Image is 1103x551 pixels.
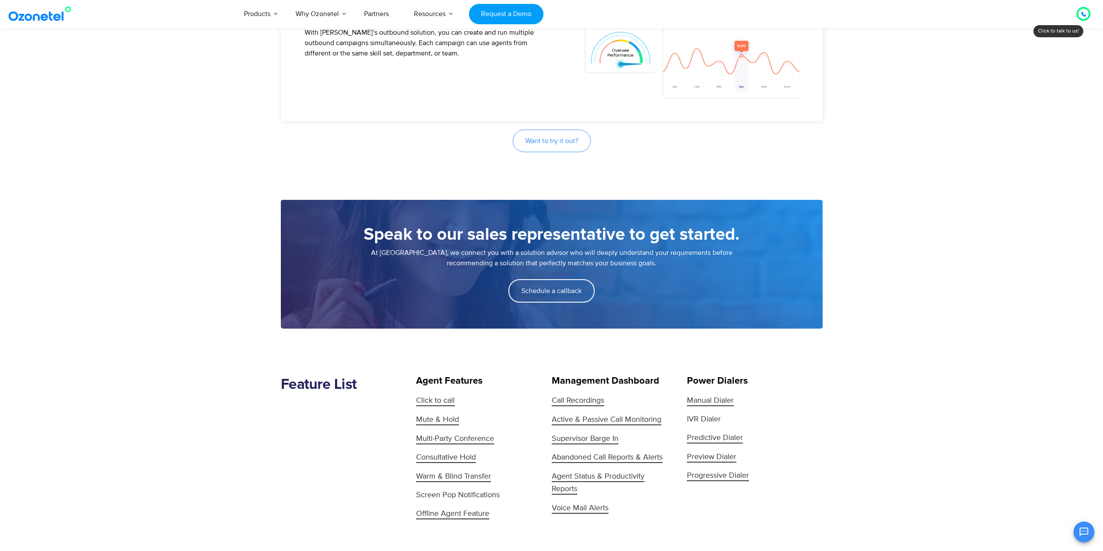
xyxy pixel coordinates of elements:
[552,414,672,426] a: Active & Passive Call Monitoring
[687,414,721,425] span: IVR Dialer
[508,279,595,303] a: Schedule a callback
[416,414,537,426] a: Mute & Hold
[416,433,537,445] a: Multi-Party Conference
[687,396,734,406] span: Manual Dialer
[687,395,807,407] a: Manual Dialer
[552,472,644,495] span: Agent Status & Productivity Reports
[416,508,537,520] a: Offline Agent Feature
[552,453,663,463] span: Abandoned Call Reports & Alerts
[525,137,578,144] span: Want to try it out?
[552,395,672,407] a: Call Recordings
[1074,522,1094,542] button: Open chat
[416,509,489,519] span: Offline Agent Feature
[416,472,491,482] span: Warm & Blind Transfer
[469,4,543,24] a: Request a Demo
[521,287,582,294] span: Schedule a callback
[416,395,537,407] a: Click to call
[687,451,807,463] a: Preview Dialer
[513,130,591,152] a: Want to try it out?
[687,469,807,482] a: Progressive Dialer
[416,470,537,483] a: Warm & Blind Transfer
[552,503,608,514] span: Voice Mail Alerts
[687,433,743,443] span: Predictive Dialer
[552,434,618,444] span: Supervisor Barge In
[552,470,672,496] a: Agent Status & Productivity Reports
[305,28,534,58] span: With [PERSON_NAME]’s outbound solution, you can create and run multiple outbound campaigns simult...
[687,376,807,386] h5: Power Dialers
[416,396,455,406] span: Click to call
[687,471,749,481] span: Progressive Dialer
[298,248,805,268] p: At [GEOGRAPHIC_DATA], we connect you with a solution advisor who will deeply understand your requ...
[298,222,805,248] h5: Speak to our sales representative to get started.
[416,415,459,425] span: Mute & Hold
[552,415,661,425] span: Active & Passive Call Monitoring
[416,376,537,386] h5: Agent Features
[416,434,494,444] span: Multi-Party Conference
[687,432,807,444] a: Predictive Dialer
[552,396,604,406] span: Call Recordings
[281,376,416,394] h2: Feature List
[416,489,500,501] span: Screen Pop Notifications
[552,502,672,515] a: Voice Mail Alerts
[687,452,736,463] span: Preview Dialer
[552,376,672,386] h5: Management Dashboard
[552,451,672,464] a: Abandoned Call Reports & Alerts
[416,451,537,464] a: Consultative Hold
[416,453,476,463] span: Consultative Hold
[552,433,672,445] a: Supervisor Barge In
